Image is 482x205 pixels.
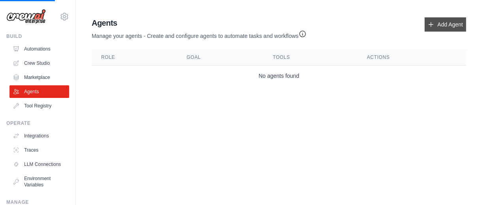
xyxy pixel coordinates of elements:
[9,100,69,112] a: Tool Registry
[358,49,466,66] th: Actions
[92,66,466,87] td: No agents found
[92,17,307,28] h2: Agents
[9,144,69,156] a: Traces
[9,85,69,98] a: Agents
[92,28,307,40] p: Manage your agents - Create and configure agents to automate tasks and workflows
[9,43,69,55] a: Automations
[264,49,358,66] th: Tools
[6,33,69,39] div: Build
[6,120,69,126] div: Operate
[9,130,69,142] a: Integrations
[92,49,177,66] th: Role
[6,9,46,24] img: Logo
[425,17,466,32] a: Add Agent
[9,71,69,84] a: Marketplace
[9,158,69,171] a: LLM Connections
[177,49,263,66] th: Goal
[9,57,69,70] a: Crew Studio
[9,172,69,191] a: Environment Variables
